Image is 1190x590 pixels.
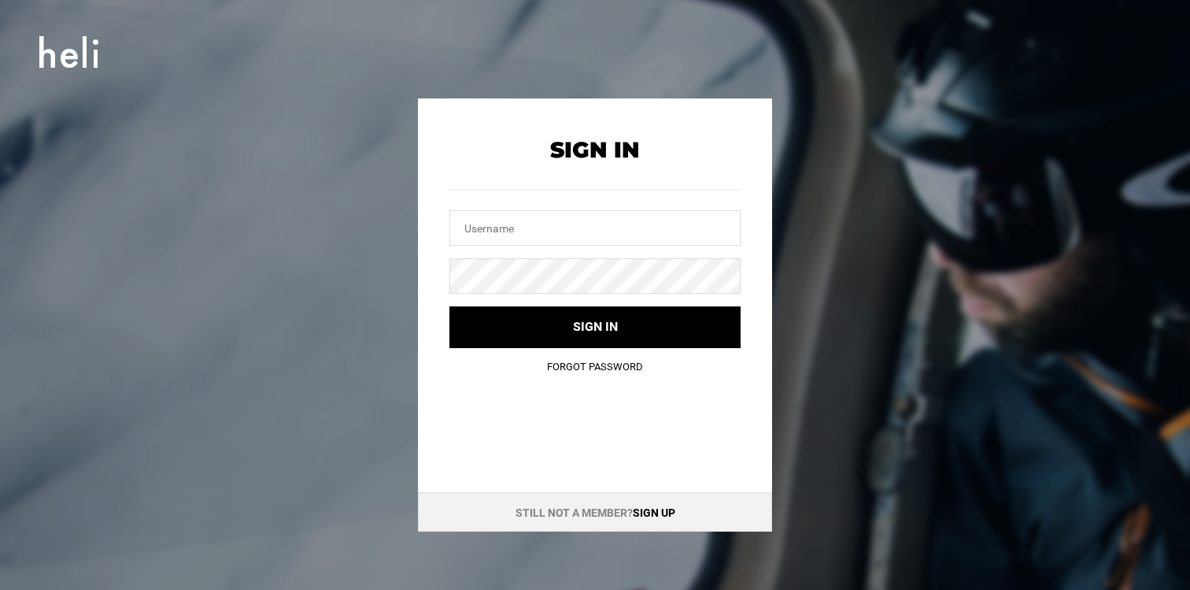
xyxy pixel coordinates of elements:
[418,492,772,532] div: Still not a member?
[547,361,643,373] a: Forgot Password
[633,507,675,519] a: Sign up
[449,306,741,348] button: Sign in
[449,210,741,246] input: Username
[449,138,741,162] h2: Sign In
